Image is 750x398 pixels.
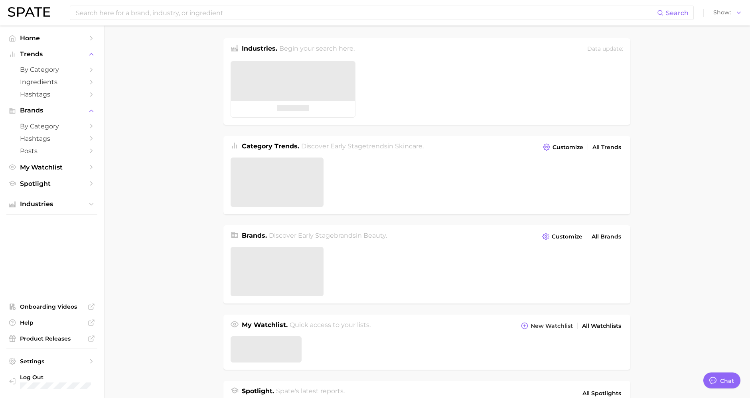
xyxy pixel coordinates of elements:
a: Product Releases [6,333,97,345]
button: Trends [6,48,97,60]
span: Brands [20,107,84,114]
span: Trends [20,51,84,58]
a: Settings [6,355,97,367]
button: Customize [541,142,585,153]
span: Category Trends . [242,142,299,150]
span: Discover Early Stage trends in . [302,142,424,150]
h1: My Watchlist. [242,320,288,331]
span: Posts [20,147,84,155]
button: Industries [6,198,97,210]
a: by Category [6,63,97,76]
a: Posts [6,145,97,157]
button: New Watchlist [519,320,575,331]
span: Help [20,319,84,326]
button: Brands [6,104,97,116]
a: Hashtags [6,88,97,100]
h2: Begin your search here. [280,44,355,55]
div: Data update: [587,44,623,55]
span: Industries [20,201,84,208]
span: beauty [364,232,386,239]
span: New Watchlist [531,323,573,329]
a: All Watchlists [580,321,623,331]
span: Spotlight [20,180,84,187]
span: Discover Early Stage brands in . [269,232,387,239]
span: skincare [395,142,423,150]
span: All Spotlights [582,388,621,398]
span: All Watchlists [582,323,621,329]
a: by Category [6,120,97,132]
input: Search here for a brand, industry, or ingredient [75,6,657,20]
a: Home [6,32,97,44]
a: All Brands [590,231,623,242]
span: Hashtags [20,91,84,98]
span: Search [666,9,689,17]
a: Log out. Currently logged in with e-mail ykkim110@cosrx.co.kr. [6,371,97,392]
a: Ingredients [6,76,97,88]
h2: Quick access to your lists. [290,320,371,331]
a: Hashtags [6,132,97,145]
span: All Brands [592,233,621,240]
span: Home [20,34,84,42]
span: by Category [20,122,84,130]
a: All Trends [590,142,623,153]
span: Product Releases [20,335,84,342]
span: All Trends [592,144,621,151]
button: Show [711,8,744,18]
button: Customize [540,231,584,242]
a: Help [6,317,97,329]
span: Show [713,10,731,15]
span: Customize [552,233,582,240]
a: My Watchlist [6,161,97,173]
span: Customize [553,144,583,151]
a: Spotlight [6,177,97,190]
h1: Industries. [242,44,277,55]
span: Hashtags [20,135,84,142]
span: Log Out [20,374,91,381]
img: SPATE [8,7,50,17]
span: by Category [20,66,84,73]
span: Brands . [242,232,267,239]
span: Settings [20,358,84,365]
span: Onboarding Videos [20,303,84,310]
a: Onboarding Videos [6,301,97,313]
span: Ingredients [20,78,84,86]
span: My Watchlist [20,164,84,171]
